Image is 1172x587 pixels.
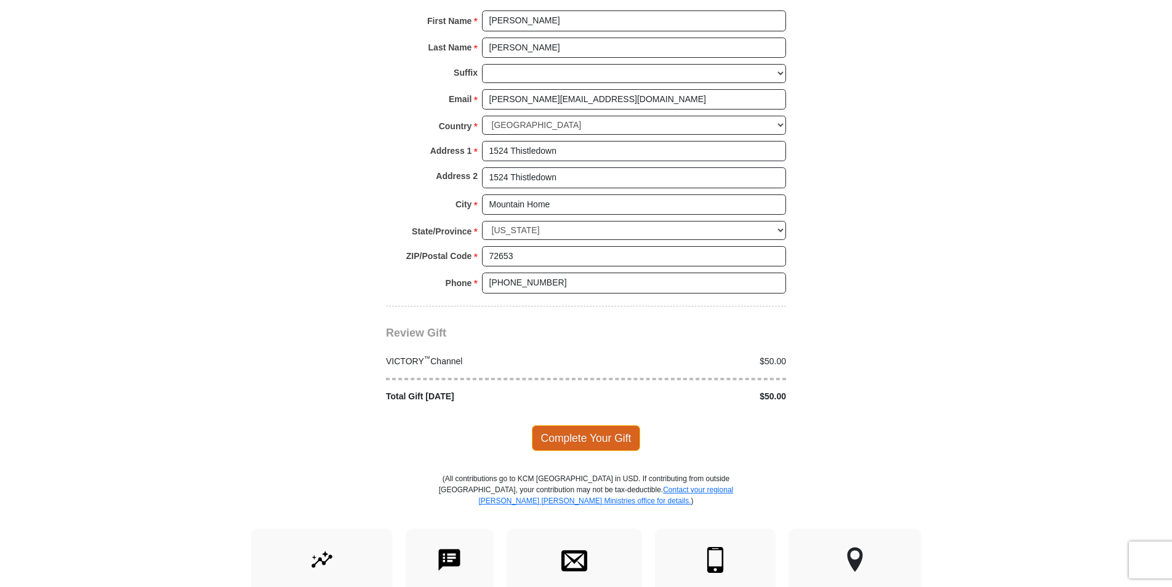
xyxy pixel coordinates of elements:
[702,547,728,573] img: mobile.svg
[454,64,478,81] strong: Suffix
[446,274,472,292] strong: Phone
[439,118,472,135] strong: Country
[427,12,472,30] strong: First Name
[561,547,587,573] img: envelope.svg
[380,355,587,368] div: VICTORY Channel
[406,247,472,265] strong: ZIP/Postal Code
[436,167,478,185] strong: Address 2
[430,142,472,159] strong: Address 1
[586,390,793,403] div: $50.00
[424,354,431,362] sup: ™
[456,196,472,213] strong: City
[309,547,335,573] img: give-by-stock.svg
[380,390,587,403] div: Total Gift [DATE]
[386,327,446,339] span: Review Gift
[532,425,641,451] span: Complete Your Gift
[449,90,472,108] strong: Email
[436,547,462,573] img: text-to-give.svg
[412,223,472,240] strong: State/Province
[428,39,472,56] strong: Last Name
[478,485,733,505] a: Contact your regional [PERSON_NAME] [PERSON_NAME] Ministries office for details.
[438,473,734,529] p: (All contributions go to KCM [GEOGRAPHIC_DATA] in USD. If contributing from outside [GEOGRAPHIC_D...
[586,355,793,368] div: $50.00
[846,547,864,573] img: other-region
